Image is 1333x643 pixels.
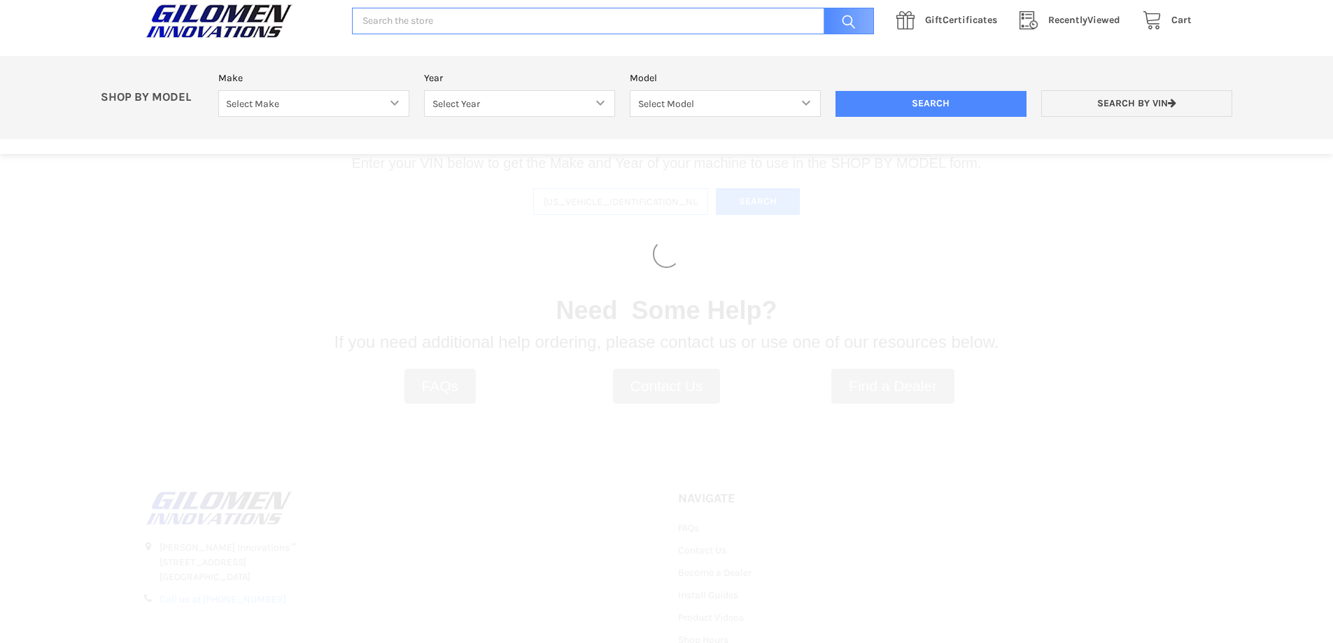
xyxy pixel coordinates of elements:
a: Cart [1135,12,1192,29]
span: Recently [1048,14,1087,26]
a: RecentlyViewed [1012,12,1135,29]
span: Certificates [925,14,997,26]
span: Cart [1171,14,1192,26]
span: Viewed [1048,14,1120,26]
a: GILOMEN INNOVATIONS [142,3,337,38]
label: Make [218,71,409,85]
p: SHOP BY MODEL [94,90,211,105]
input: Search [817,8,874,35]
label: Model [630,71,821,85]
input: Search the store [352,8,874,35]
a: Search by VIN [1041,90,1232,118]
input: Search [835,91,1027,118]
label: Year [424,71,615,85]
span: Gift [925,14,943,26]
a: GiftCertificates [889,12,1012,29]
img: GILOMEN INNOVATIONS [142,3,296,38]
